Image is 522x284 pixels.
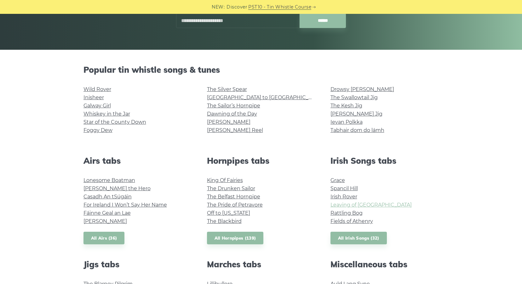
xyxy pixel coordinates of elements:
a: [PERSON_NAME] Reel [207,127,263,133]
a: The Kesh Jig [330,103,362,109]
h2: Hornpipes tabs [207,156,315,166]
span: Discover [227,3,247,11]
a: [PERSON_NAME] Jig [330,111,382,117]
span: NEW: [212,3,225,11]
a: Casadh An tSúgáin [83,194,132,200]
a: The Blackbird [207,218,242,224]
a: [PERSON_NAME] [207,119,250,125]
a: Rattling Bog [330,210,363,216]
a: The Drunken Sailor [207,185,255,191]
a: Whiskey in the Jar [83,111,130,117]
a: Fáinne Geal an Lae [83,210,131,216]
a: [GEOGRAPHIC_DATA] to [GEOGRAPHIC_DATA] [207,94,323,100]
a: The Swallowtail Jig [330,94,378,100]
a: Irish Rover [330,194,357,200]
a: Fields of Athenry [330,218,373,224]
h2: Irish Songs tabs [330,156,439,166]
a: Wild Rover [83,86,111,92]
a: The Belfast Hornpipe [207,194,260,200]
a: Lonesome Boatman [83,177,135,183]
a: Inisheer [83,94,104,100]
a: Spancil Hill [330,185,358,191]
a: King Of Fairies [207,177,243,183]
h2: Popular tin whistle songs & tunes [83,65,439,75]
a: Star of the County Down [83,119,146,125]
a: The Silver Spear [207,86,247,92]
a: All Hornpipes (139) [207,232,264,245]
a: [PERSON_NAME] the Hero [83,185,151,191]
a: Drowsy [PERSON_NAME] [330,86,394,92]
h2: Airs tabs [83,156,192,166]
a: All Airs (36) [83,232,125,245]
a: Grace [330,177,345,183]
a: For Ireland I Won’t Say Her Name [83,202,167,208]
a: The Sailor’s Hornpipe [207,103,260,109]
h2: Miscellaneous tabs [330,259,439,269]
a: Ievan Polkka [330,119,363,125]
a: The Pride of Petravore [207,202,263,208]
a: Tabhair dom do lámh [330,127,384,133]
a: Galway Girl [83,103,111,109]
h2: Marches tabs [207,259,315,269]
a: PST10 - Tin Whistle Course [248,3,311,11]
a: All Irish Songs (32) [330,232,387,245]
a: Foggy Dew [83,127,112,133]
a: [PERSON_NAME] [83,218,127,224]
a: Leaving of [GEOGRAPHIC_DATA] [330,202,412,208]
a: Dawning of the Day [207,111,257,117]
a: Off to [US_STATE] [207,210,250,216]
h2: Jigs tabs [83,259,192,269]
